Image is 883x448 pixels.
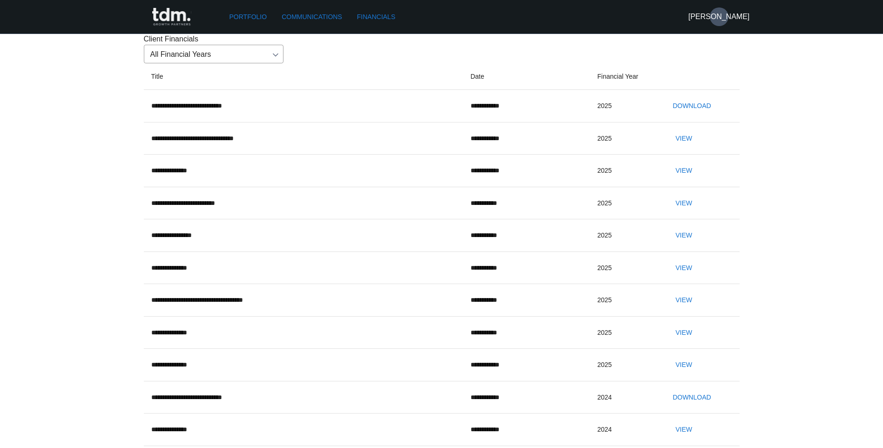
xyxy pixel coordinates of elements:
[669,292,699,309] button: View
[669,324,699,341] button: View
[688,11,750,22] h6: [PERSON_NAME]
[590,63,661,90] th: Financial Year
[590,381,661,414] td: 2024
[590,187,661,219] td: 2025
[144,34,740,45] p: Client Financials
[710,7,728,26] button: [PERSON_NAME]
[590,414,661,446] td: 2024
[590,251,661,284] td: 2025
[144,63,463,90] th: Title
[669,421,699,438] button: View
[669,195,699,212] button: View
[590,316,661,349] td: 2025
[669,130,699,147] button: View
[669,259,699,277] button: View
[590,155,661,187] td: 2025
[590,349,661,381] td: 2025
[669,162,699,179] button: View
[590,284,661,317] td: 2025
[669,97,714,115] button: Download
[590,122,661,155] td: 2025
[669,356,699,373] button: View
[590,219,661,252] td: 2025
[353,8,399,26] a: Financials
[463,63,590,90] th: Date
[144,45,283,63] div: All Financial Years
[226,8,271,26] a: Portfolio
[669,389,714,406] button: Download
[669,227,699,244] button: View
[278,8,346,26] a: Communications
[590,90,661,122] td: 2025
